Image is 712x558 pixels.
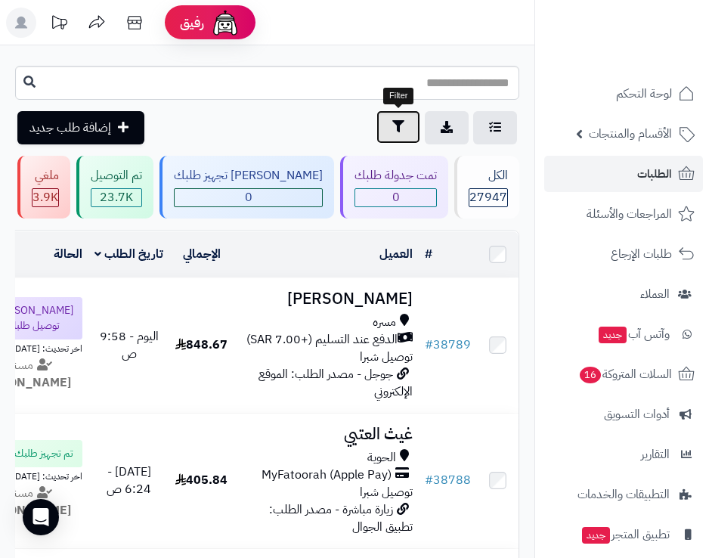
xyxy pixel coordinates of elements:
a: تاريخ الطلب [94,245,163,263]
h3: غيث العتيي [240,426,413,443]
span: وآتس آب [597,324,670,345]
span: [DATE] - 6:24 ص [107,463,151,498]
a: #38788 [425,471,471,489]
span: # [425,336,433,354]
span: توصيل شبرا [360,483,413,501]
a: الحالة [54,245,82,263]
span: توصيل شبرا [360,348,413,366]
span: 405.84 [175,471,228,489]
span: MyFatoorah (Apple Pay) [262,467,392,484]
a: السلات المتروكة16 [544,356,703,392]
span: جديد [582,527,610,544]
a: تمت جدولة طلبك 0 [337,156,451,219]
span: الطلبات [637,163,672,184]
a: تطبيق المتجرجديد [544,516,703,553]
span: 0 [175,189,322,206]
span: رفيق [180,14,204,32]
a: أدوات التسويق [544,396,703,432]
span: 3.9K [33,189,58,206]
div: [PERSON_NAME] تجهيز طلبك [174,167,323,184]
a: وآتس آبجديد [544,316,703,352]
span: اليوم - 9:58 ص [100,327,159,363]
div: 3853 [33,189,58,206]
span: زيارة مباشرة - مصدر الطلب: تطبيق الجوال [269,501,413,536]
span: 16 [580,367,601,383]
a: [PERSON_NAME] تجهيز طلبك 0 [156,156,337,219]
span: لوحة التحكم [616,83,672,104]
img: ai-face.png [210,8,240,38]
a: التطبيقات والخدمات [544,476,703,513]
a: # [425,245,432,263]
a: العملاء [544,276,703,312]
div: Filter [383,88,413,104]
span: جوجل - مصدر الطلب: الموقع الإلكتروني [258,365,413,401]
a: لوحة التحكم [544,76,703,112]
a: #38789 [425,336,471,354]
a: الكل27947 [451,156,522,219]
div: تم التوصيل [91,167,142,184]
a: الإجمالي [183,245,221,263]
span: إضافة طلب جديد [29,119,111,137]
div: تمت جدولة طلبك [354,167,437,184]
span: # [425,471,433,489]
span: الدفع عند التسليم (+7.00 SAR) [246,331,398,349]
a: العميل [379,245,413,263]
a: التقارير [544,436,703,473]
a: ملغي 3.9K [14,156,73,219]
a: الطلبات [544,156,703,192]
span: 27947 [469,189,507,206]
span: المراجعات والأسئلة [587,203,672,225]
span: أدوات التسويق [604,404,670,425]
span: الأقسام والمنتجات [589,123,672,144]
span: التقارير [641,444,670,465]
a: المراجعات والأسئلة [544,196,703,232]
div: الكل [469,167,508,184]
span: تطبيق المتجر [580,524,670,545]
h3: [PERSON_NAME] [240,290,413,308]
div: Open Intercom Messenger [23,499,59,535]
span: التطبيقات والخدمات [577,484,670,505]
a: تم التوصيل 23.7K [73,156,156,219]
a: تحديثات المنصة [40,8,78,42]
span: الحوية [367,449,396,467]
a: إضافة طلب جديد [17,111,144,144]
span: العملاء [640,284,670,305]
span: طلبات الإرجاع [611,243,672,265]
a: طلبات الإرجاع [544,236,703,272]
div: 23717 [91,189,141,206]
span: السلات المتروكة [578,364,672,385]
span: مسره [373,314,396,331]
span: 0 [355,189,436,206]
span: 23.7K [91,189,141,206]
span: جديد [599,327,627,343]
div: ملغي [32,167,59,184]
span: تم تجهيز طلبك [14,446,73,461]
span: 848.67 [175,336,228,354]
